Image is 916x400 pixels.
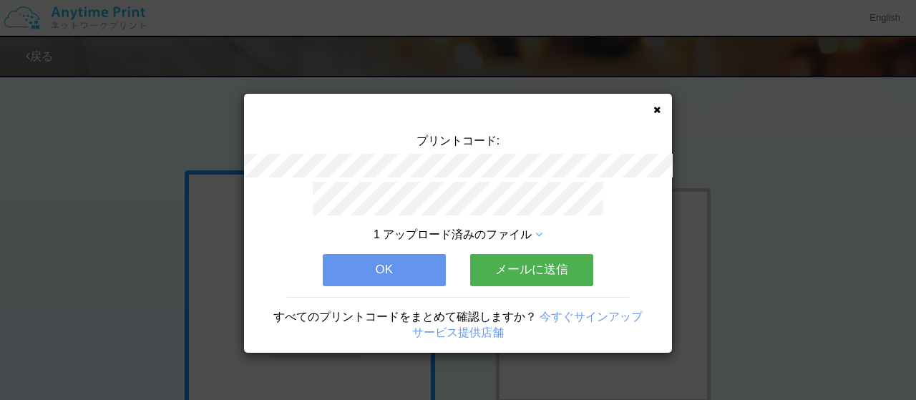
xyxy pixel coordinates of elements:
button: メールに送信 [470,254,593,286]
span: 1 アップロード済みのファイル [374,228,532,240]
button: OK [323,254,446,286]
span: プリントコード: [416,135,500,147]
a: 今すぐサインアップ [540,311,643,323]
span: すべてのプリントコードをまとめて確認しますか？ [273,311,537,323]
a: サービス提供店舗 [412,326,504,338]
